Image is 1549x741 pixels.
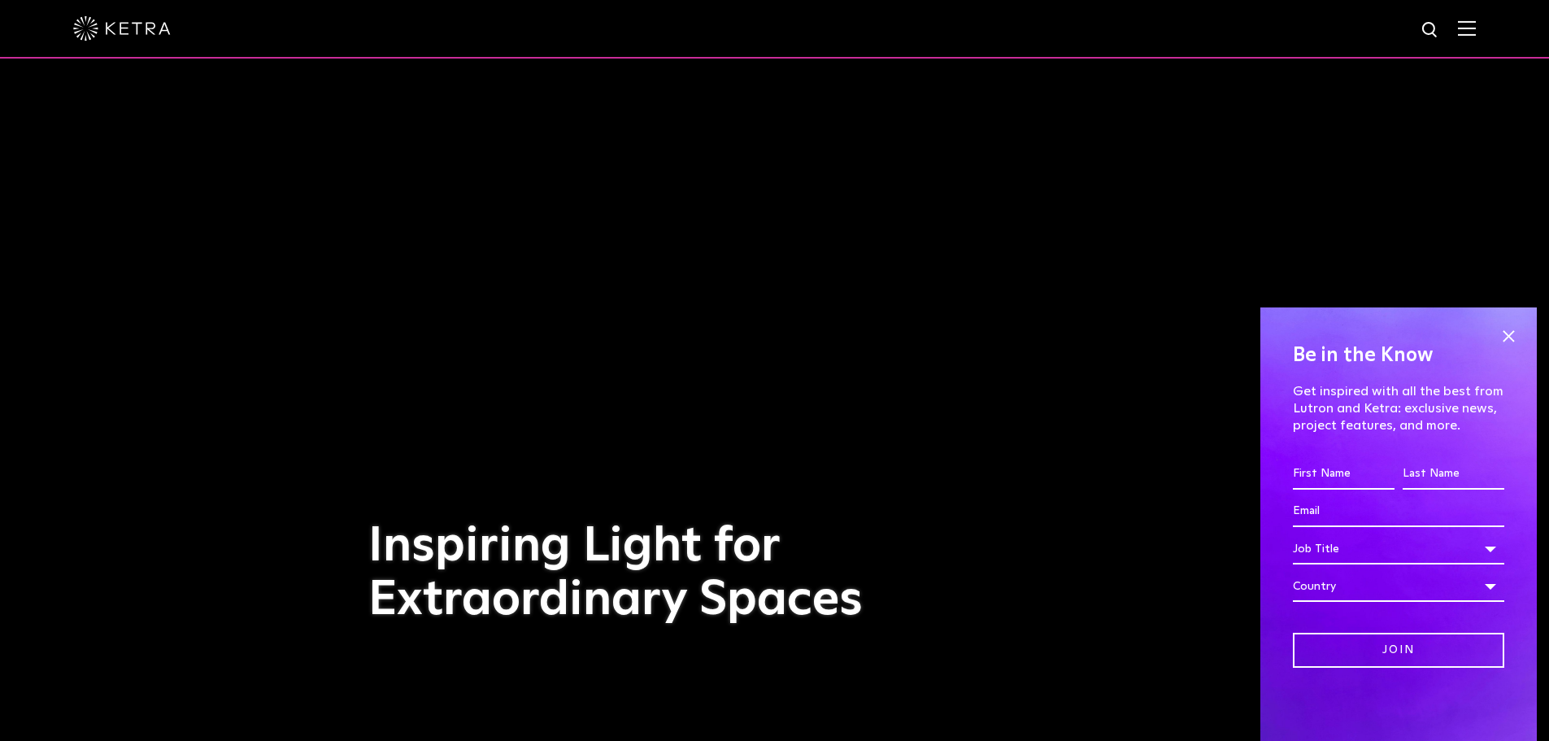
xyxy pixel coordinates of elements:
[368,520,897,627] h1: Inspiring Light for Extraordinary Spaces
[1293,534,1504,564] div: Job Title
[1293,633,1504,668] input: Join
[1293,571,1504,602] div: Country
[1293,383,1504,434] p: Get inspired with all the best from Lutron and Ketra: exclusive news, project features, and more.
[73,16,171,41] img: ketra-logo-2019-white
[1293,459,1395,490] input: First Name
[1403,459,1504,490] input: Last Name
[1458,20,1476,36] img: Hamburger%20Nav.svg
[1293,496,1504,527] input: Email
[1293,340,1504,371] h4: Be in the Know
[1421,20,1441,41] img: search icon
